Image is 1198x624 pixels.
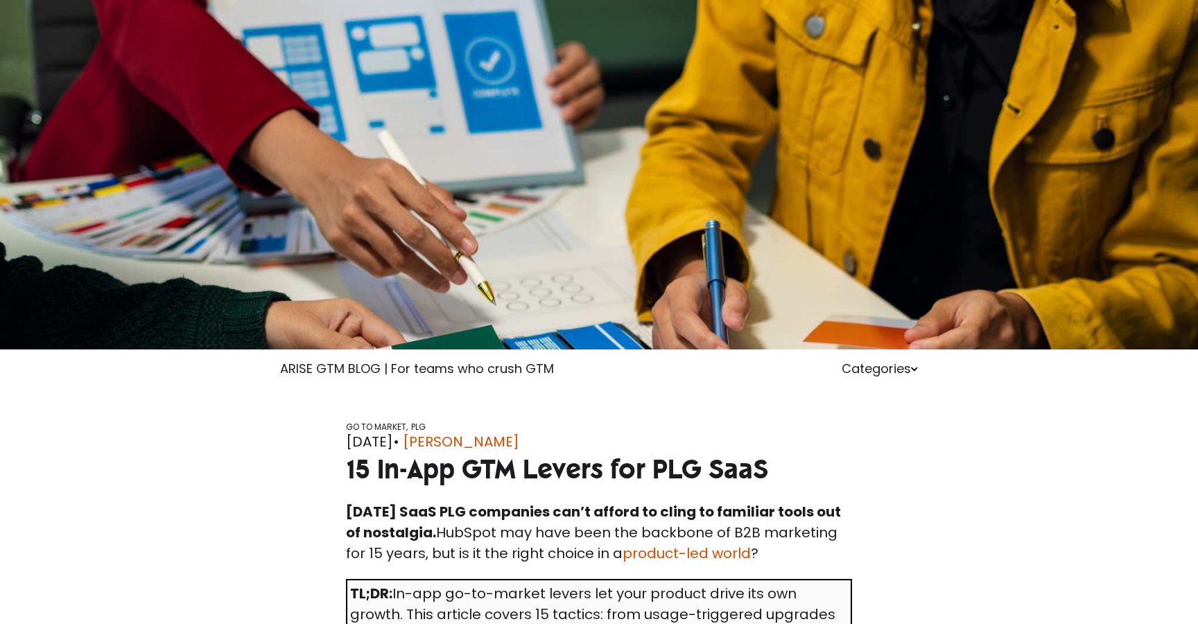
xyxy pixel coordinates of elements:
a: [PERSON_NAME] [403,431,519,452]
strong: TL;DR: [350,584,392,603]
div: [DATE] [346,431,852,452]
span: 15 In-App GTM Levers for PLG SaaS [346,452,768,487]
a: product-led world [623,544,751,563]
iframe: Chat Widget [1129,557,1198,624]
a: Categories [842,360,918,377]
strong: [DATE] SaaS PLG companies can’t afford to cling to familiar tools out of nostalgia. [346,502,841,542]
span: • [393,432,399,451]
a: GO TO MARKET, [346,421,408,433]
a: PLG [411,421,426,433]
p: HubSpot may have been the backbone of B2B marketing for 15 years, but is it the right choice in a ? [346,501,852,564]
a: ARISE GTM BLOG | For teams who crush GTM [280,360,554,377]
